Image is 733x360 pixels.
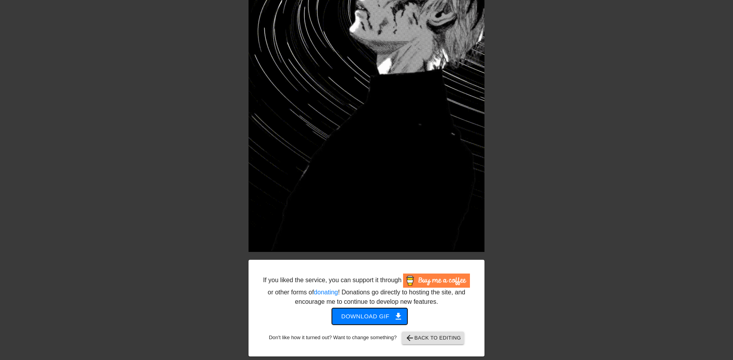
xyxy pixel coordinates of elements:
[405,333,461,343] span: Back to Editing
[262,274,471,307] div: If you liked the service, you can support it through or other forms of ! Donations go directly to...
[341,311,398,321] span: Download gif
[261,332,472,344] div: Don't like how it turned out? Want to change something?
[402,332,464,344] button: Back to Editing
[314,289,338,296] a: donating
[332,308,408,325] button: Download gif
[394,312,403,321] span: get_app
[326,312,408,319] a: Download gif
[405,333,414,343] span: arrow_back
[403,274,470,288] img: Buy Me A Coffee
